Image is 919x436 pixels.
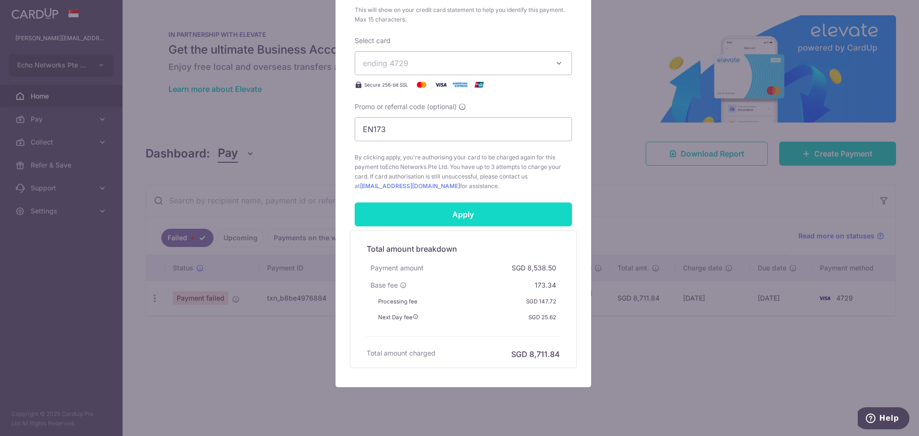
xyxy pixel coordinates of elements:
[355,5,572,24] span: This will show on your credit card statement to help you identify this payment. Max 15 characters.
[531,277,560,294] div: 173.34
[522,294,560,310] div: SGD 147.72
[374,294,421,310] div: Processing fee
[412,79,431,90] img: Mastercard
[355,153,572,191] span: By clicking apply, you're authorising your card to be charged again for this payment to . You hav...
[378,314,418,321] span: Next Day fee
[370,280,398,290] span: Base fee
[367,348,436,358] h6: Total amount charged
[355,102,457,112] span: Promo or referral code (optional)
[470,79,489,90] img: UnionPay
[360,182,460,190] a: [EMAIL_ADDRESS][DOMAIN_NAME]
[364,81,408,89] span: Secure 256-bit SSL
[385,163,447,170] span: Echo Networks Pte Ltd
[355,36,391,45] label: Select card
[508,259,560,277] div: SGD 8,538.50
[355,202,572,226] input: Apply
[450,79,470,90] img: American Express
[525,310,560,325] div: SGD 25.62
[355,51,572,75] button: ending 4729
[367,259,427,277] div: Payment amount
[431,79,450,90] img: Visa
[858,407,909,431] iframe: Opens a widget where you can find more information
[363,58,408,68] span: ending 4729
[511,348,560,360] h6: SGD 8,711.84
[367,243,560,255] h5: Total amount breakdown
